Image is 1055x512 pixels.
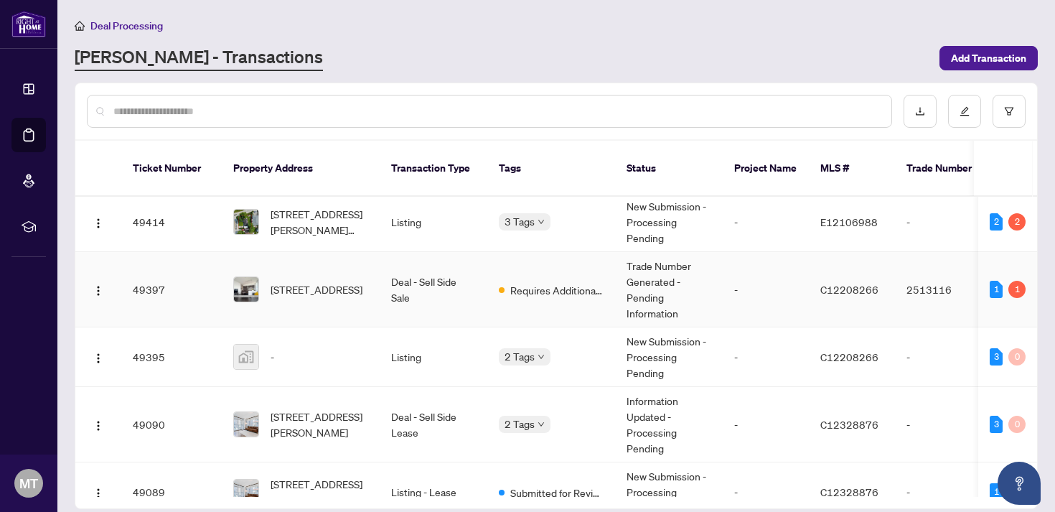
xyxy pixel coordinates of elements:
[948,95,981,128] button: edit
[990,281,1003,298] div: 1
[723,192,809,252] td: -
[121,141,222,197] th: Ticket Number
[380,252,487,327] td: Deal - Sell Side Sale
[990,416,1003,433] div: 3
[121,387,222,462] td: 49090
[723,141,809,197] th: Project Name
[87,345,110,368] button: Logo
[820,350,878,363] span: C12208266
[11,11,46,37] img: logo
[93,218,104,229] img: Logo
[951,47,1026,70] span: Add Transaction
[538,353,545,360] span: down
[1008,416,1026,433] div: 0
[19,473,38,493] span: MT
[93,420,104,432] img: Logo
[75,45,323,71] a: [PERSON_NAME] - Transactions
[271,349,274,365] span: -
[510,485,604,501] span: Submitted for Review
[271,206,368,238] span: [STREET_ADDRESS][PERSON_NAME][PERSON_NAME]
[75,21,85,31] span: home
[895,252,995,327] td: 2513116
[993,95,1026,128] button: filter
[895,192,995,252] td: -
[87,480,110,503] button: Logo
[510,282,604,298] span: Requires Additional Docs
[538,421,545,428] span: down
[990,213,1003,231] div: 2
[380,327,487,387] td: Listing
[87,210,110,233] button: Logo
[234,480,258,504] img: thumbnail-img
[87,278,110,301] button: Logo
[723,387,809,462] td: -
[505,348,535,365] span: 2 Tags
[271,409,368,440] span: [STREET_ADDRESS][PERSON_NAME]
[615,252,723,327] td: Trade Number Generated - Pending Information
[915,106,925,116] span: download
[820,418,878,431] span: C12328876
[939,46,1038,70] button: Add Transaction
[895,387,995,462] td: -
[234,412,258,437] img: thumbnail-img
[809,141,895,197] th: MLS #
[1008,348,1026,366] div: 0
[990,483,1003,501] div: 1
[121,252,222,327] td: 49397
[538,218,545,225] span: down
[895,327,995,387] td: -
[93,353,104,364] img: Logo
[820,485,878,498] span: C12328876
[121,327,222,387] td: 49395
[615,327,723,387] td: New Submission - Processing Pending
[960,106,970,116] span: edit
[234,277,258,302] img: thumbnail-img
[93,488,104,499] img: Logo
[990,348,1003,366] div: 3
[1004,106,1014,116] span: filter
[1008,213,1026,231] div: 2
[998,462,1041,505] button: Open asap
[93,285,104,297] img: Logo
[820,283,878,296] span: C12208266
[615,141,723,197] th: Status
[505,416,535,432] span: 2 Tags
[380,387,487,462] td: Deal - Sell Side Lease
[487,141,615,197] th: Tags
[234,345,258,369] img: thumbnail-img
[895,141,995,197] th: Trade Number
[615,192,723,252] td: New Submission - Processing Pending
[723,327,809,387] td: -
[271,476,368,508] span: [STREET_ADDRESS][PERSON_NAME]
[820,215,878,228] span: E12106988
[271,281,362,297] span: [STREET_ADDRESS]
[87,413,110,436] button: Logo
[380,141,487,197] th: Transaction Type
[505,213,535,230] span: 3 Tags
[90,19,163,32] span: Deal Processing
[234,210,258,234] img: thumbnail-img
[222,141,380,197] th: Property Address
[723,252,809,327] td: -
[904,95,937,128] button: download
[121,192,222,252] td: 49414
[380,192,487,252] td: Listing
[1008,281,1026,298] div: 1
[615,387,723,462] td: Information Updated - Processing Pending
